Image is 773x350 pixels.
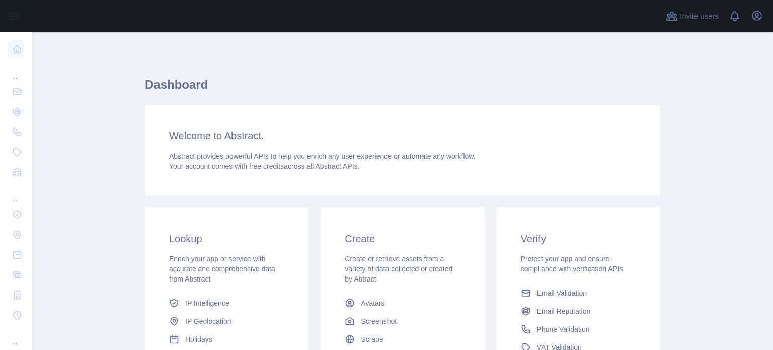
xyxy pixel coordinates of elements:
[145,77,660,101] h1: Dashboard
[8,60,24,81] div: ...
[341,312,464,330] a: Screenshot
[8,326,24,346] div: ...
[185,316,231,326] span: IP Geolocation
[341,330,464,348] a: Scrape
[537,306,591,316] span: Email Reputation
[517,320,640,338] a: Phone Validation
[537,324,590,334] span: Phone Validation
[169,152,476,160] span: Abstract provides powerful APIs to help you enrich any user experience or automate any workflow.
[345,255,452,283] span: Create or retrieve assets from a variety of data collected or created by Abtract
[169,129,636,143] h3: Welcome to Abstract.
[345,232,460,246] h3: Create
[165,330,288,348] a: Holidays
[249,162,284,170] span: free credits
[165,294,288,312] a: IP Intelligence
[361,298,384,308] span: Avatars
[185,298,229,308] span: IP Intelligence
[517,284,640,302] a: Email Validation
[169,232,284,246] h3: Lookup
[537,288,587,298] span: Email Validation
[169,255,275,283] span: Enrich your app or service with accurate and comprehensive data from Abstract
[521,255,623,273] span: Protect your app and ensure compliance with verification APIs
[165,312,288,330] a: IP Geolocation
[169,162,359,170] span: Your account comes with across all Abstract APIs.
[680,11,719,22] span: Invite users
[521,232,636,246] h3: Verify
[664,8,721,24] button: Invite users
[361,316,397,326] span: Screenshot
[185,334,212,344] span: Holidays
[517,302,640,320] a: Email Reputation
[341,294,464,312] a: Avatars
[361,334,383,344] span: Scrape
[8,183,24,203] div: ...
